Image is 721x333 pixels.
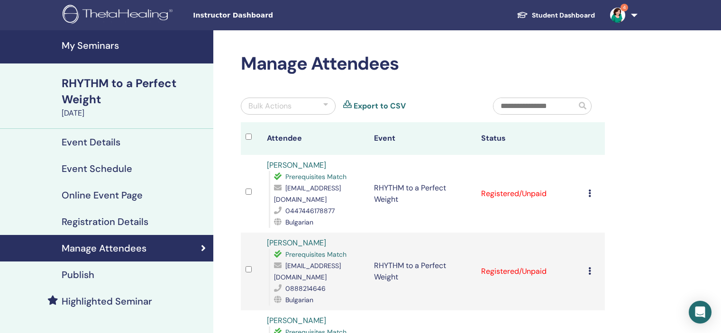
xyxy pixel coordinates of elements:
a: RHYTHM to a Perfect Weight[DATE] [56,75,213,119]
h4: Registration Details [62,216,148,227]
div: Bulk Actions [248,100,292,112]
span: 0888214646 [285,284,326,293]
a: Export to CSV [354,100,406,112]
span: [EMAIL_ADDRESS][DOMAIN_NAME] [274,184,341,204]
div: RHYTHM to a Perfect Weight [62,75,208,108]
span: Bulgarian [285,296,313,304]
h2: Manage Attendees [241,53,605,75]
span: Prerequisites Match [285,250,347,259]
a: [PERSON_NAME] [267,238,326,248]
th: Status [476,122,584,155]
a: [PERSON_NAME] [267,315,326,325]
td: RHYTHM to a Perfect Weight [369,155,476,233]
th: Event [369,122,476,155]
div: Open Intercom Messenger [689,301,712,324]
a: Student Dashboard [509,7,602,24]
span: Bulgarian [285,218,313,226]
span: Instructor Dashboard [193,10,335,20]
div: [DATE] [62,108,208,119]
span: 0447446178877 [285,207,335,215]
span: 4 [621,4,628,11]
img: logo.png [63,5,176,26]
h4: Event Schedule [62,163,132,174]
th: Attendee [262,122,369,155]
span: Prerequisites Match [285,172,347,181]
h4: Manage Attendees [62,243,146,254]
h4: Publish [62,269,94,280]
a: [PERSON_NAME] [267,160,326,170]
h4: Highlighted Seminar [62,296,152,307]
h4: Event Details [62,136,120,148]
td: RHYTHM to a Perfect Weight [369,233,476,310]
h4: My Seminars [62,40,208,51]
img: default.jpg [610,8,625,23]
img: graduation-cap-white.svg [517,11,528,19]
h4: Online Event Page [62,189,143,201]
span: [EMAIL_ADDRESS][DOMAIN_NAME] [274,261,341,281]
